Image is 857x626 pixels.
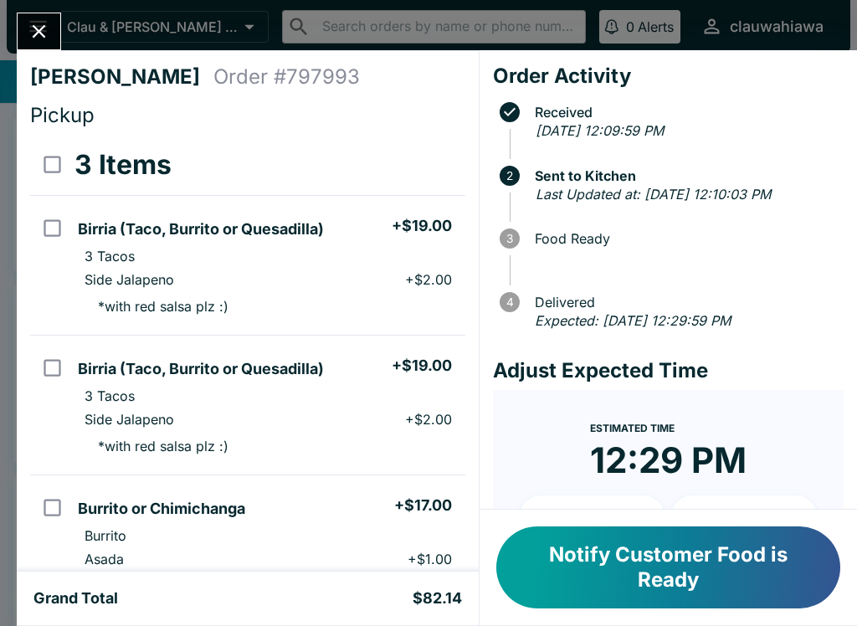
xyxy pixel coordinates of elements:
[526,105,844,120] span: Received
[33,588,118,608] h5: Grand Total
[85,551,124,567] p: Asada
[526,231,844,246] span: Food Ready
[526,168,844,183] span: Sent to Kitchen
[30,64,213,90] h4: [PERSON_NAME]
[394,495,452,516] h5: + $17.00
[506,169,513,182] text: 2
[671,495,817,537] button: + 20
[405,271,452,288] p: + $2.00
[536,122,664,139] em: [DATE] 12:09:59 PM
[85,298,228,315] p: * with red salsa plz :)
[493,64,844,89] h4: Order Activity
[85,387,135,404] p: 3 Tacos
[590,422,675,434] span: Estimated Time
[535,312,731,329] em: Expected: [DATE] 12:29:59 PM
[78,359,324,379] h5: Birria (Taco, Burrito or Quesadilla)
[30,135,465,608] table: orders table
[392,216,452,236] h5: + $19.00
[496,526,840,608] button: Notify Customer Food is Ready
[413,588,462,608] h5: $82.14
[30,103,95,127] span: Pickup
[85,248,135,264] p: 3 Tacos
[392,356,452,376] h5: + $19.00
[213,64,360,90] h4: Order # 797993
[78,219,324,239] h5: Birria (Taco, Burrito or Quesadilla)
[526,295,844,310] span: Delivered
[405,411,452,428] p: + $2.00
[18,13,60,49] button: Close
[85,438,228,454] p: * with red salsa plz :)
[493,358,844,383] h4: Adjust Expected Time
[520,495,665,537] button: + 10
[536,186,771,203] em: Last Updated at: [DATE] 12:10:03 PM
[85,527,126,544] p: Burrito
[78,499,245,519] h5: Burrito or Chimichanga
[505,295,513,309] text: 4
[74,148,172,182] h3: 3 Items
[408,551,452,567] p: + $1.00
[506,232,513,245] text: 3
[85,411,174,428] p: Side Jalapeno
[85,271,174,288] p: Side Jalapeno
[590,439,747,482] time: 12:29 PM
